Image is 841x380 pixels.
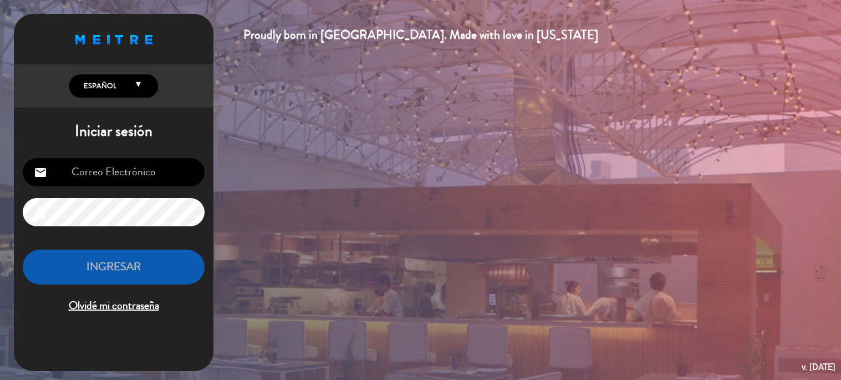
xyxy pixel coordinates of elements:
button: INGRESAR [23,250,205,285]
i: lock [34,206,47,219]
span: Olvidé mi contraseña [23,297,205,315]
i: email [34,166,47,179]
span: Español [81,80,116,92]
input: Correo Electrónico [23,158,205,186]
h1: Iniciar sesión [14,122,213,141]
div: v. [DATE] [802,359,835,374]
